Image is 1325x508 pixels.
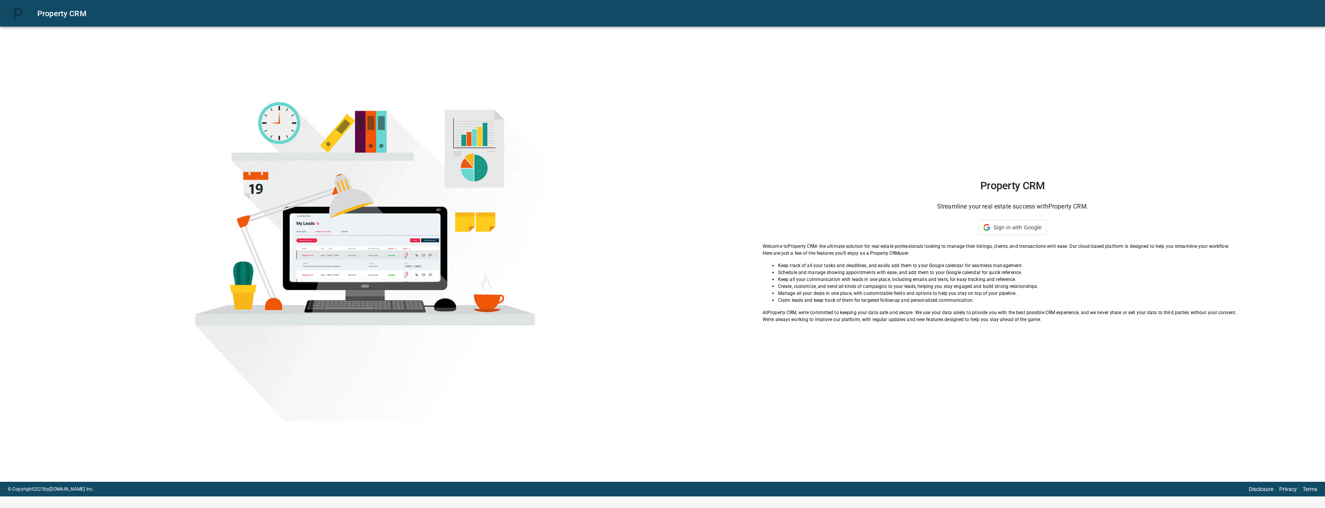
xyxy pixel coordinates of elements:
div: Property CRM [37,7,1316,20]
p: Welcome to Property CRM - the ultimate solution for real estate professionals looking to manage t... [763,243,1263,250]
p: Schedule and manage showing appointments with ease, and add them to your Google calendar for quic... [778,269,1263,276]
h1: Property CRM [763,180,1263,192]
a: Terms [1303,486,1317,492]
span: Sign in with Google [993,224,1042,230]
a: Disclosure [1249,486,1273,492]
a: [DOMAIN_NAME] Inc. [49,486,94,492]
p: Keep track of all your tasks and deadlines, and easily add them to your Google calendar for seaml... [778,262,1263,269]
p: Here are just a few of the features you'll enjoy as a Property CRM user: [763,250,1263,257]
div: Sign in with Google [978,220,1047,235]
p: Manage all your deals in one place, with customizable fields and options to help you stay on top ... [778,290,1263,297]
p: Keep all your communication with leads in one place, including emails and texts, for easy trackin... [778,276,1263,283]
p: We're always working to improve our platform, with regular updates and new features designed to h... [763,316,1263,323]
h6: Streamline your real estate success with Property CRM . [763,201,1263,212]
a: Privacy [1279,486,1297,492]
p: At Property CRM , we're committed to keeping your data safe and secure. We use your data solely t... [763,309,1263,316]
p: © Copyright 2025 by [8,486,94,493]
p: Create, customize, and send all kinds of campaigns to your leads, helping you stay engaged and bu... [778,283,1263,290]
p: Claim leads and keep track of them for targeted follow-up and personalized communication. [778,297,1263,304]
